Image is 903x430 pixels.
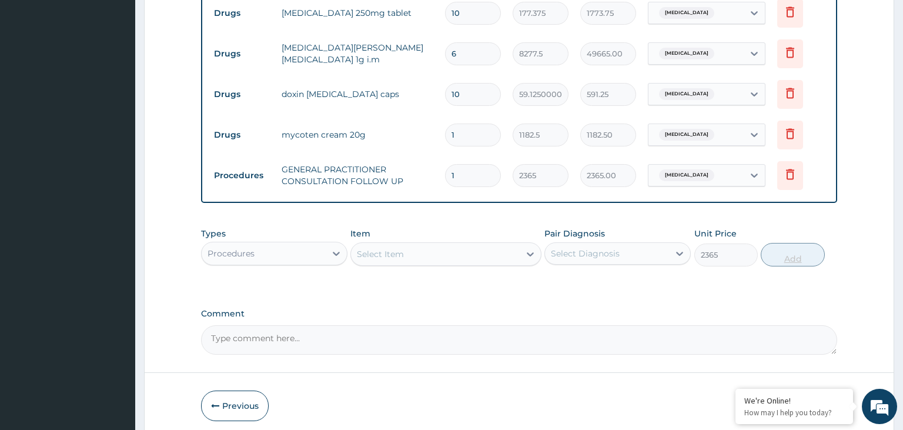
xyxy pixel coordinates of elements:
[694,228,737,239] label: Unit Price
[61,66,198,81] div: Chat with us now
[22,59,48,88] img: d_794563401_company_1708531726252_794563401
[208,2,276,24] td: Drugs
[201,309,838,319] label: Comment
[659,88,714,100] span: [MEDICAL_DATA]
[208,84,276,105] td: Drugs
[208,124,276,146] td: Drugs
[551,248,620,259] div: Select Diagnosis
[201,391,269,421] button: Previous
[544,228,605,239] label: Pair Diagnosis
[208,248,255,259] div: Procedures
[276,1,440,25] td: [MEDICAL_DATA] 250mg tablet
[6,296,224,338] textarea: Type your message and hit 'Enter'
[744,408,844,418] p: How may I help you today?
[208,43,276,65] td: Drugs
[193,6,221,34] div: Minimize live chat window
[276,123,440,146] td: mycoten cream 20g
[659,7,714,19] span: [MEDICAL_DATA]
[208,165,276,186] td: Procedures
[68,136,162,255] span: We're online!
[350,228,370,239] label: Item
[276,158,440,193] td: GENERAL PRACTITIONER CONSULTATION FOLLOW UP
[744,395,844,406] div: We're Online!
[761,243,824,266] button: Add
[659,129,714,141] span: [MEDICAL_DATA]
[276,82,440,106] td: doxin [MEDICAL_DATA] caps
[201,229,226,239] label: Types
[659,48,714,59] span: [MEDICAL_DATA]
[357,248,404,260] div: Select Item
[659,169,714,181] span: [MEDICAL_DATA]
[276,36,440,71] td: [MEDICAL_DATA][PERSON_NAME][MEDICAL_DATA] 1g i.m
